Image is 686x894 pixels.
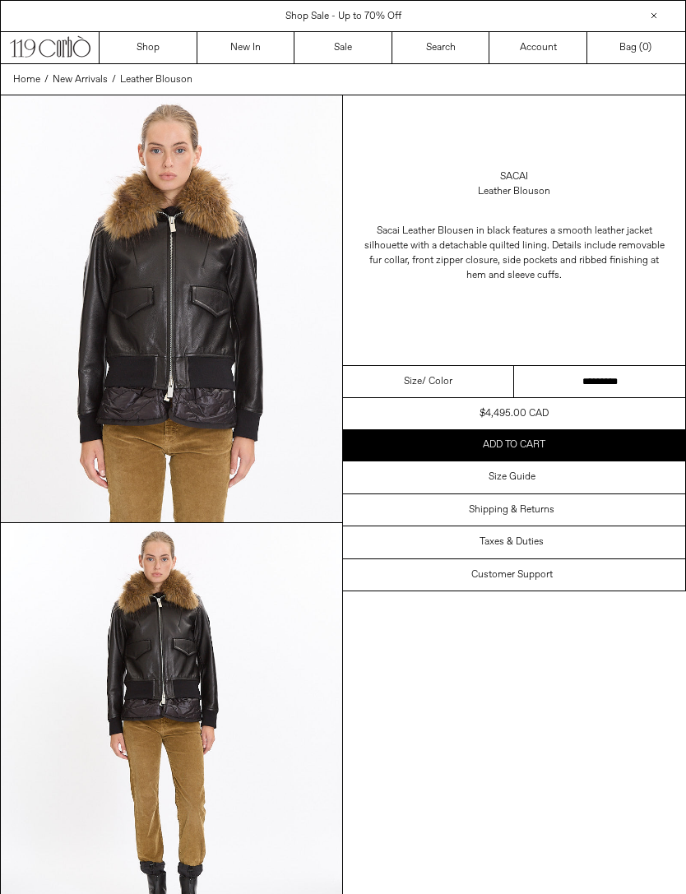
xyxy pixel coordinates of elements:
a: Account [489,32,587,63]
span: Size [404,374,422,389]
span: Add to cart [483,438,545,452]
a: New Arrivals [53,72,108,87]
img: Corbo-09-09-2516208_1800x1800.jpg [1,95,342,522]
span: ) [642,40,651,55]
h3: Customer Support [471,569,553,581]
a: Search [392,32,490,63]
h3: Size Guide [489,471,535,483]
button: Add to cart [343,429,685,461]
span: Home [13,73,40,86]
span: / Color [422,374,452,389]
span: / [44,72,49,87]
a: Sacai [500,169,528,184]
h3: Shipping & Returns [469,504,554,516]
a: Sale [294,32,392,63]
div: $4,495.00 CAD [480,406,549,421]
span: 0 [642,41,648,54]
span: / [112,72,116,87]
h3: Taxes & Duties [480,536,544,548]
a: Bag () [587,32,685,63]
a: Leather Blouson [120,72,192,87]
a: Home [13,72,40,87]
a: Shop Sale - Up to 70% Off [285,10,401,23]
span: New Arrivals [53,73,108,86]
div: Leather Blouson [478,184,550,199]
p: Sacai Leather Blousen in black features a smooth leather jacket silhouette with a detachable quil... [359,215,669,291]
span: Leather Blouson [120,73,192,86]
a: New In [197,32,295,63]
a: Shop [100,32,197,63]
